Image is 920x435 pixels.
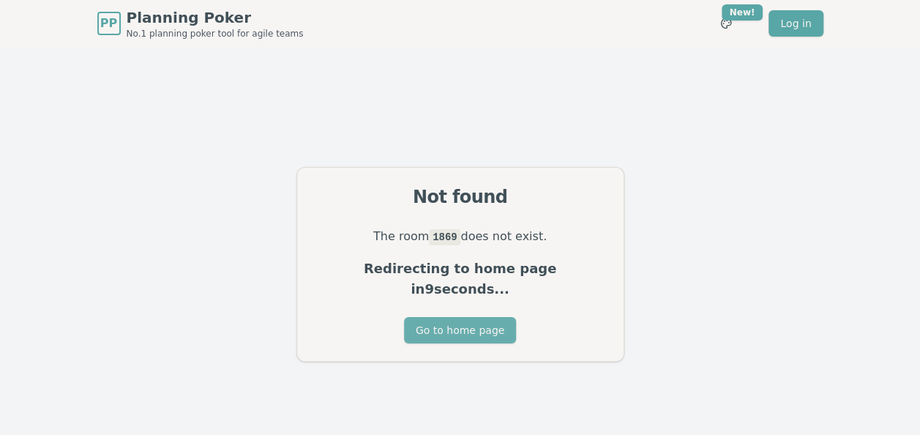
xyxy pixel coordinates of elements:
code: 1869 [429,229,460,245]
a: Log in [768,10,823,37]
span: No.1 planning poker tool for agile teams [127,28,304,40]
button: New! [713,10,739,37]
div: Not found [315,185,606,209]
div: New! [722,4,763,21]
button: Go to home page [404,317,516,343]
span: PP [100,15,117,32]
span: Planning Poker [127,7,304,28]
a: PPPlanning PokerNo.1 planning poker tool for agile teams [97,7,304,40]
p: The room does not exist. [315,226,606,247]
p: Redirecting to home page in 9 seconds... [315,259,606,300]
